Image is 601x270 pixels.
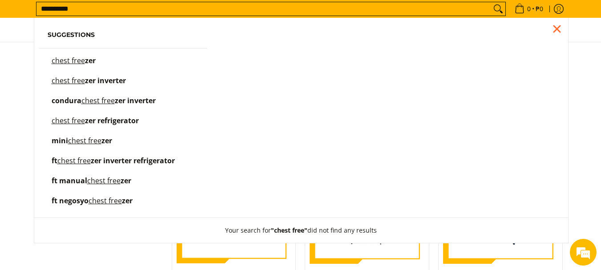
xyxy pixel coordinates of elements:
p: ft negosyo chest freezer [52,197,133,213]
a: chest freezer [48,57,199,73]
button: Your search for"chest free"did not find any results [216,218,386,243]
span: zer refrigerator [85,116,139,125]
span: ₱0 [534,6,545,12]
span: • [512,4,546,14]
a: chest freezer inverter [48,77,199,93]
a: ft manual chest freezer [48,177,199,193]
span: zer [85,56,96,65]
mark: chest free [52,56,85,65]
span: We're online! [52,79,123,169]
mark: chest free [68,136,101,145]
span: ft [52,156,57,165]
mark: chest free [87,176,121,185]
span: zer inverter [115,96,156,105]
p: chest freezer [52,57,96,73]
span: ft manual [52,176,87,185]
span: zer [122,196,133,206]
h6: Suggestions [48,31,199,39]
span: zer inverter [85,76,126,85]
mark: chest free [89,196,122,206]
strong: "chest free" [271,226,307,234]
a: condura chest freezer inverter [48,97,199,113]
p: condura chest freezer inverter [52,97,156,113]
p: chest freezer inverter [52,77,126,93]
span: zer [121,176,131,185]
span: 0 [526,6,532,12]
mark: chest free [81,96,115,105]
p: ft manual chest freezer [52,177,131,193]
a: ft negosyo chest freezer [48,197,199,213]
div: Minimize live chat window [146,4,167,26]
div: Close pop up [550,22,564,36]
span: zer [101,136,112,145]
a: mini chest freezer [48,137,199,153]
mark: chest free [52,76,85,85]
p: ft chest freezer inverter refrigerator [52,157,175,173]
a: ft chest freezer inverter refrigerator [48,157,199,173]
p: mini chest freezer [52,137,112,153]
mark: chest free [57,156,91,165]
span: mini [52,136,68,145]
a: chest freezer refrigerator [48,117,199,133]
textarea: Type your message and hit 'Enter' [4,177,169,209]
button: Search [491,2,505,16]
mark: chest free [52,116,85,125]
div: Chat with us now [46,50,149,61]
span: zer inverter refrigerator [91,156,175,165]
span: ft negosyo [52,196,89,206]
p: chest freezer refrigerator [52,117,139,133]
span: condura [52,96,81,105]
